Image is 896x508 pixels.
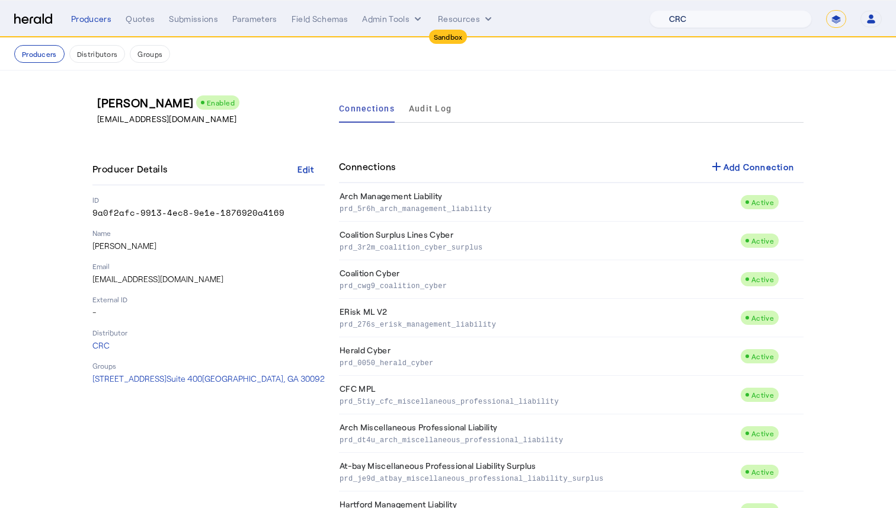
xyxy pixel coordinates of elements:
[92,328,325,337] p: Distributor
[362,13,424,25] button: internal dropdown menu
[92,228,325,238] p: Name
[751,198,774,206] span: Active
[126,13,155,25] div: Quotes
[340,472,735,484] p: prd_je9d_atbay_miscellaneous_professional_liability_surplus
[709,159,795,174] div: Add Connection
[92,162,172,176] h4: Producer Details
[340,279,735,291] p: prd_cwg9_coalition_cyber
[409,104,452,113] span: Audit Log
[340,241,735,253] p: prd_3r2m_coalition_cyber_surplus
[92,373,325,384] span: [STREET_ADDRESS] Suite 400 [GEOGRAPHIC_DATA], GA 30092
[130,45,170,63] button: Groups
[69,45,126,63] button: Distributors
[71,13,111,25] div: Producers
[709,159,724,174] mat-icon: add
[339,337,740,376] td: Herald Cyber
[287,158,325,180] button: Edit
[751,314,774,322] span: Active
[438,13,494,25] button: Resources dropdown menu
[751,391,774,399] span: Active
[92,273,325,285] p: [EMAIL_ADDRESS][DOMAIN_NAME]
[339,104,395,113] span: Connections
[92,295,325,304] p: External ID
[339,222,740,260] td: Coalition Surplus Lines Cyber
[292,13,348,25] div: Field Schemas
[97,113,329,125] p: [EMAIL_ADDRESS][DOMAIN_NAME]
[92,340,325,352] p: CRC
[340,433,735,445] p: prd_dt4u_arch_miscellaneous_professional_liability
[751,468,774,476] span: Active
[92,306,325,318] p: -
[92,261,325,271] p: Email
[92,195,325,205] p: ID
[92,207,325,219] p: 9a0f2afc-9913-4ec8-9e1e-1876920a4169
[207,98,235,107] span: Enabled
[92,361,325,370] p: Groups
[339,299,740,337] td: ERisk ML V2
[700,156,804,177] button: Add Connection
[751,237,774,245] span: Active
[429,30,468,44] div: Sandbox
[339,159,395,174] h4: Connections
[340,395,735,407] p: prd_5tiy_cfc_miscellaneous_professional_liability
[339,260,740,299] td: Coalition Cyber
[339,183,740,222] td: Arch Management Liability
[340,318,735,330] p: prd_276s_erisk_management_liability
[751,352,774,360] span: Active
[340,356,735,368] p: prd_0050_herald_cyber
[232,13,277,25] div: Parameters
[297,163,315,175] div: Edit
[409,94,452,123] a: Audit Log
[169,13,218,25] div: Submissions
[97,94,329,111] h3: [PERSON_NAME]
[339,414,740,453] td: Arch Miscellaneous Professional Liability
[339,94,395,123] a: Connections
[340,202,735,214] p: prd_5r6h_arch_management_liability
[339,376,740,414] td: CFC MPL
[14,14,52,25] img: Herald Logo
[751,275,774,283] span: Active
[92,240,325,252] p: [PERSON_NAME]
[751,429,774,437] span: Active
[339,453,740,491] td: At-bay Miscellaneous Professional Liability Surplus
[14,45,65,63] button: Producers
